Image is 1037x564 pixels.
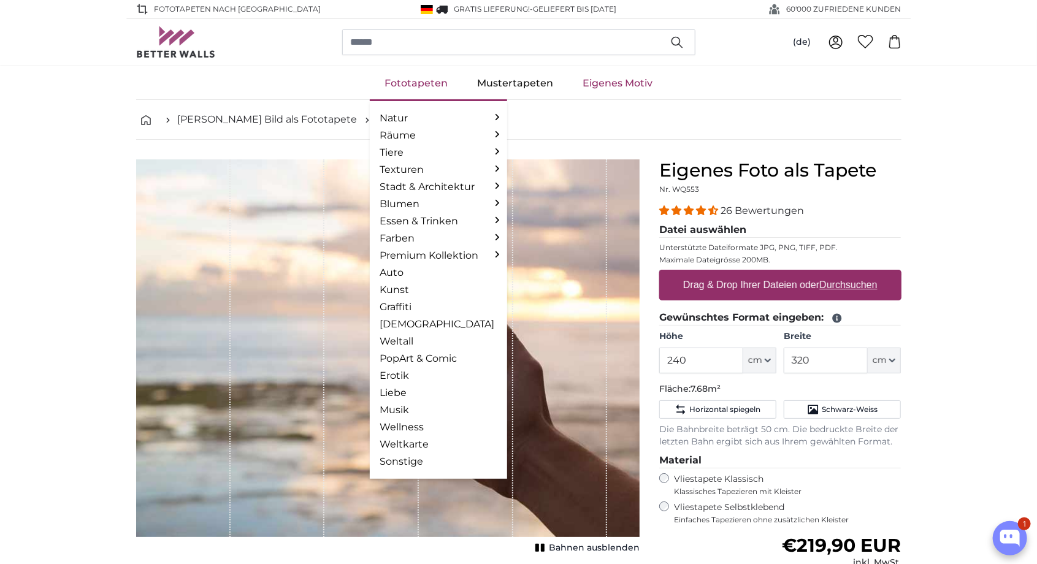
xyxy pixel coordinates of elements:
[743,348,776,373] button: cm
[748,354,762,367] span: cm
[659,310,901,326] legend: Gewünschtes Format eingeben:
[380,248,497,263] a: Premium Kollektion
[380,111,497,126] a: Natur
[689,405,760,414] span: Horizontal spiegeln
[678,273,882,297] label: Drag & Drop Ihrer Dateien oder
[674,515,901,525] span: Einfaches Tapezieren ohne zusätzlichen Kleister
[784,400,901,419] button: Schwarz-Weiss
[136,100,901,140] nav: breadcrumbs
[530,4,617,13] span: -
[868,348,901,373] button: cm
[659,185,699,194] span: Nr. WQ553
[136,159,640,557] div: 1 of 1
[782,534,901,557] span: €219,90 EUR
[659,159,901,181] h1: Eigenes Foto als Tapete
[380,180,497,194] a: Stadt & Architektur
[674,487,891,497] span: Klassisches Tapezieren mit Kleister
[532,539,640,557] button: Bahnen ausblenden
[380,403,497,417] a: Musik
[784,330,901,343] label: Breite
[784,31,821,53] button: (de)
[380,300,497,314] a: Graffiti
[534,4,617,13] span: Geliefert bis [DATE]
[136,26,216,58] img: Betterwalls
[380,231,497,246] a: Farben
[380,454,497,469] a: Sonstige
[380,334,497,349] a: Weltall
[380,162,497,177] a: Texturen
[822,405,878,414] span: Schwarz-Weiss
[155,4,321,15] span: Fototapeten nach [GEOGRAPHIC_DATA]
[993,521,1027,555] button: Open chatbox
[380,145,497,160] a: Tiere
[659,330,776,343] label: Höhe
[380,368,497,383] a: Erotik
[380,197,497,211] a: Blumen
[380,437,497,452] a: Weltkarte
[659,223,901,238] legend: Datei auswählen
[454,4,530,13] span: GRATIS Lieferung!
[380,128,497,143] a: Räume
[659,205,721,216] span: 4.54 stars
[549,542,640,554] span: Bahnen ausblenden
[370,67,462,99] a: Fototapeten
[674,473,891,497] label: Vliestapete Klassisch
[659,383,901,395] p: Fläche:
[568,67,667,99] a: Eigenes Motiv
[873,354,887,367] span: cm
[380,214,497,229] a: Essen & Trinken
[659,453,901,468] legend: Material
[721,205,804,216] span: 26 Bewertungen
[659,243,901,253] p: Unterstützte Dateiformate JPG, PNG, TIFF, PDF.
[659,424,901,448] p: Die Bahnbreite beträgt 50 cm. Die bedruckte Breite der letzten Bahn ergibt sich aus Ihrem gewählt...
[819,280,877,290] u: Durchsuchen
[462,67,568,99] a: Mustertapeten
[380,265,497,280] a: Auto
[659,400,776,419] button: Horizontal spiegeln
[380,420,497,435] a: Wellness
[421,5,433,14] img: Deutschland
[380,283,497,297] a: Kunst
[691,383,721,394] span: 7.68m²
[380,351,497,366] a: PopArt & Comic
[380,317,497,332] a: [DEMOGRAPHIC_DATA]
[659,255,901,265] p: Maximale Dateigrösse 200MB.
[380,386,497,400] a: Liebe
[1018,517,1031,530] div: 1
[787,4,901,15] span: 60'000 ZUFRIEDENE KUNDEN
[178,112,358,127] a: [PERSON_NAME] Bild als Fototapete
[674,501,901,525] label: Vliestapete Selbstklebend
